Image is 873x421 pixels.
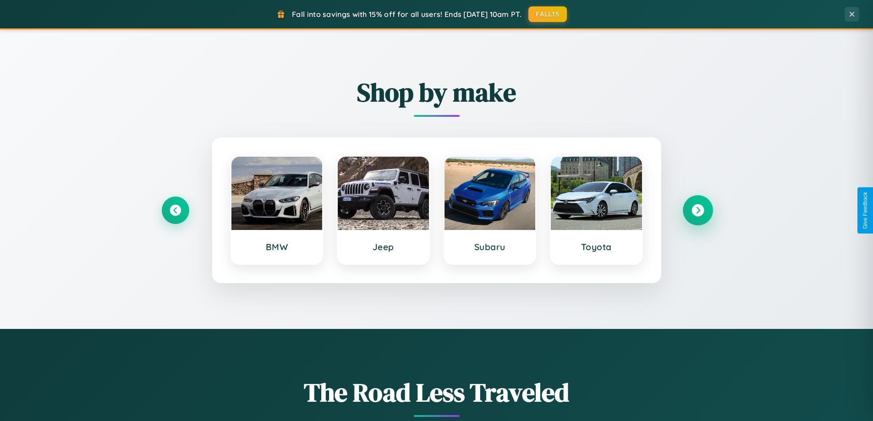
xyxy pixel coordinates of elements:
[528,6,567,22] button: FALL15
[162,375,712,410] h1: The Road Less Traveled
[162,75,712,110] h2: Shop by make
[862,192,868,229] div: Give Feedback
[241,241,313,252] h3: BMW
[454,241,527,252] h3: Subaru
[292,10,522,19] span: Fall into savings with 15% off for all users! Ends [DATE] 10am PT.
[347,241,420,252] h3: Jeep
[560,241,633,252] h3: Toyota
